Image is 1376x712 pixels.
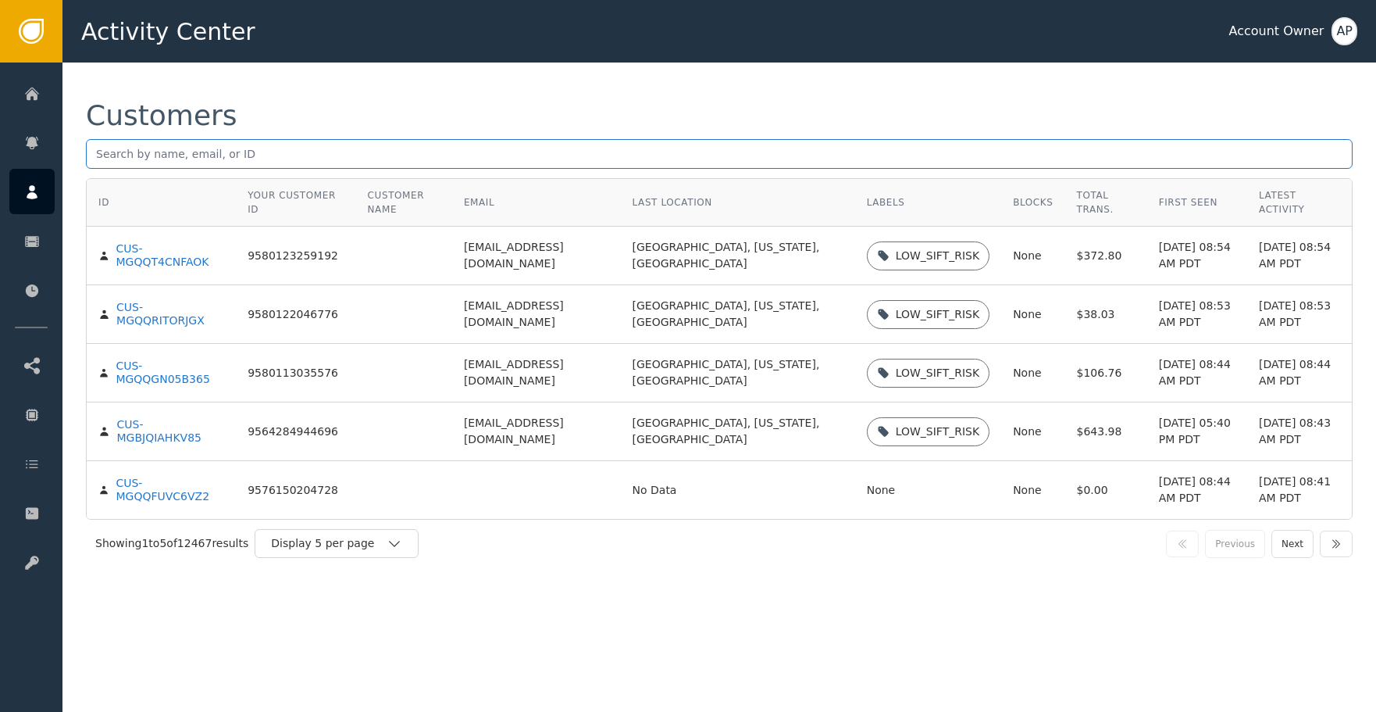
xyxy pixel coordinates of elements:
div: Last Location [633,195,843,209]
div: First Seen [1159,195,1235,209]
td: [GEOGRAPHIC_DATA], [US_STATE], [GEOGRAPHIC_DATA] [621,227,855,285]
td: [EMAIL_ADDRESS][DOMAIN_NAME] [452,403,621,461]
td: No Data [621,461,855,519]
div: None [1013,482,1053,499]
div: Customer Name [368,188,440,216]
td: [EMAIL_ADDRESS][DOMAIN_NAME] [452,285,621,344]
div: Account Owner [1228,22,1324,41]
td: [DATE] 08:53 AM PDT [1247,285,1352,344]
td: [GEOGRAPHIC_DATA], [US_STATE], [GEOGRAPHIC_DATA] [621,403,855,461]
div: LOW_SIFT_RISK [896,306,979,323]
div: None [1013,424,1053,440]
td: [EMAIL_ADDRESS][DOMAIN_NAME] [452,227,621,285]
td: [GEOGRAPHIC_DATA], [US_STATE], [GEOGRAPHIC_DATA] [621,285,855,344]
div: CUS-MGQQGN05B365 [116,360,224,387]
div: None [1013,248,1053,264]
td: $0.00 [1065,461,1147,519]
div: None [867,482,989,499]
div: 9564284944696 [248,425,338,439]
button: Next [1271,530,1314,558]
td: $106.76 [1065,344,1147,403]
div: Display 5 per page [271,535,387,552]
div: 9576150204728 [248,484,338,498]
td: [DATE] 08:41 AM PDT [1247,461,1352,519]
td: [DATE] 08:54 AM PDT [1247,227,1352,285]
td: [DATE] 08:54 AM PDT [1147,227,1247,285]
div: LOW_SIFT_RISK [896,365,979,381]
div: CUS-MGBJQIAHKV85 [116,418,224,445]
div: ID [98,195,109,209]
td: $643.98 [1065,403,1147,461]
div: None [1013,306,1053,323]
div: LOW_SIFT_RISK [896,248,979,264]
td: [DATE] 08:53 AM PDT [1147,285,1247,344]
div: LOW_SIFT_RISK [896,424,979,440]
div: Showing 1 to 5 of 12467 results [95,535,248,552]
div: Email [464,195,609,209]
td: [EMAIL_ADDRESS][DOMAIN_NAME] [452,344,621,403]
div: CUS-MGQQFUVC6VZ2 [116,477,224,504]
div: 9580123259192 [248,249,338,263]
div: None [1013,365,1053,381]
td: [DATE] 08:43 AM PDT [1247,403,1352,461]
div: Your Customer ID [248,188,344,216]
div: CUS-MGQQT4CNFAOK [116,242,225,270]
input: Search by name, email, or ID [86,139,1353,169]
div: Blocks [1013,195,1053,209]
button: Display 5 per page [255,529,419,558]
span: Activity Center [81,14,255,49]
div: Labels [867,195,989,209]
button: AP [1331,17,1357,45]
td: [DATE] 08:44 AM PDT [1247,344,1352,403]
div: Latest Activity [1259,188,1340,216]
td: $38.03 [1065,285,1147,344]
div: CUS-MGQQRITORJGX [116,301,224,328]
div: Total Trans. [1077,188,1135,216]
td: $372.80 [1065,227,1147,285]
td: [DATE] 08:44 AM PDT [1147,344,1247,403]
td: [DATE] 05:40 PM PDT [1147,403,1247,461]
td: [GEOGRAPHIC_DATA], [US_STATE], [GEOGRAPHIC_DATA] [621,344,855,403]
div: 9580122046776 [248,308,338,322]
td: [DATE] 08:44 AM PDT [1147,461,1247,519]
div: 9580113035576 [248,367,338,381]
div: Customers [86,102,237,130]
